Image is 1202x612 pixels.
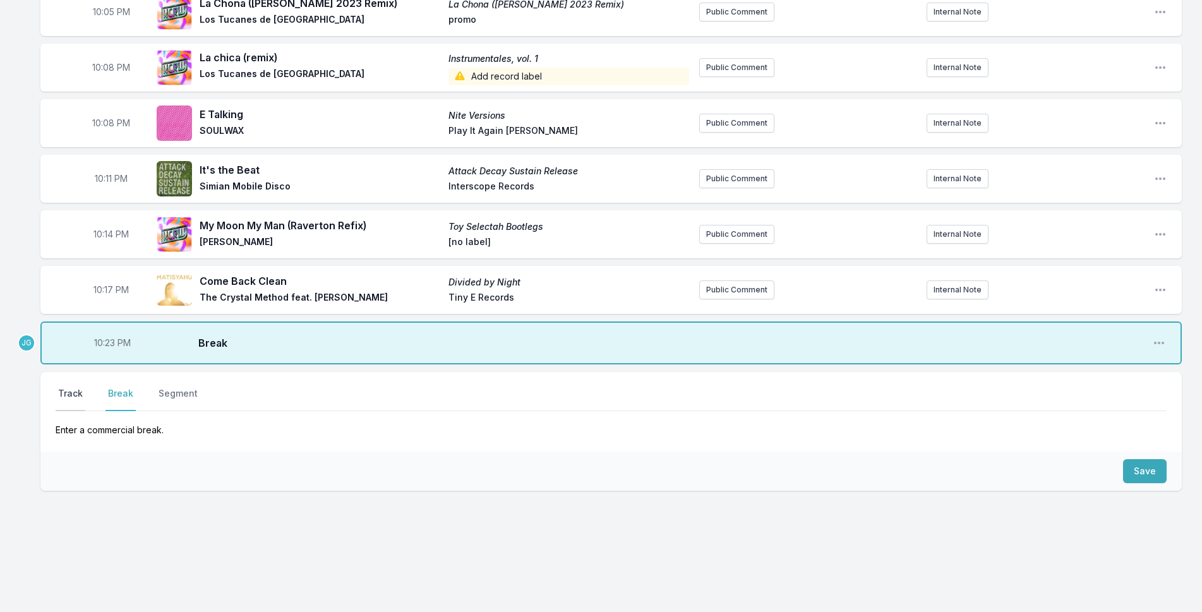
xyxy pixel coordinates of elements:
button: Open playlist item options [1154,6,1167,18]
button: Public Comment [699,169,774,188]
span: It's the Beat [200,162,441,177]
button: Open playlist item options [1154,117,1167,129]
button: Public Comment [699,3,774,21]
button: Save [1123,459,1167,483]
img: Attack Decay Sustain Release [157,161,192,196]
span: Attack Decay Sustain Release [448,165,690,177]
button: Internal Note [927,280,989,299]
span: The Crystal Method feat. [PERSON_NAME] [200,291,441,306]
button: Track [56,387,85,411]
button: Open playlist item options [1154,284,1167,296]
p: Jose Galvan [18,334,35,352]
span: Los Tucanes de [GEOGRAPHIC_DATA] [200,68,441,85]
button: Segment [156,387,200,411]
span: Come Back Clean [200,273,441,289]
p: Enter a commercial break. [56,411,1167,436]
span: [no label] [448,236,690,251]
button: Open playlist item options [1154,61,1167,74]
span: My Moon My Man (Raverton Refix) [200,218,441,233]
span: Toy Selectah Bootlegs [448,220,690,233]
button: Public Comment [699,114,774,133]
span: Play It Again [PERSON_NAME] [448,124,690,140]
button: Open playlist item options [1154,172,1167,185]
span: Timestamp [92,61,130,74]
span: La chica (remix) [200,50,441,65]
button: Break [105,387,136,411]
span: Divided by Night [448,276,690,289]
button: Internal Note [927,3,989,21]
span: SOULWAX [200,124,441,140]
span: Tiny E Records [448,291,690,306]
span: Timestamp [94,337,131,349]
span: Nite Versions [448,109,690,122]
button: Public Comment [699,280,774,299]
button: Internal Note [927,58,989,77]
span: Timestamp [93,284,129,296]
span: Los Tucanes de [GEOGRAPHIC_DATA] [200,13,441,28]
span: Interscope Records [448,180,690,195]
span: E Talking [200,107,441,122]
span: Timestamp [93,6,130,18]
span: Instrumentales, vol. 1 [448,52,690,65]
button: Internal Note [927,114,989,133]
span: Timestamp [93,228,129,241]
img: Toy Selectah Bootlegs [157,217,192,252]
button: Public Comment [699,225,774,244]
button: Public Comment [699,58,774,77]
span: Simian Mobile Disco [200,180,441,195]
img: Instrumentales, vol. 1 [157,50,192,85]
button: Open playlist item options [1153,337,1165,349]
img: Nite Versions [157,105,192,141]
span: [PERSON_NAME] [200,236,441,251]
button: Open playlist item options [1154,228,1167,241]
span: Break [198,335,1143,351]
button: Internal Note [927,169,989,188]
span: Timestamp [92,117,130,129]
span: Timestamp [95,172,128,185]
button: Internal Note [927,225,989,244]
img: Divided by Night [157,274,192,306]
span: promo [448,13,690,28]
span: Add record label [448,68,690,85]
